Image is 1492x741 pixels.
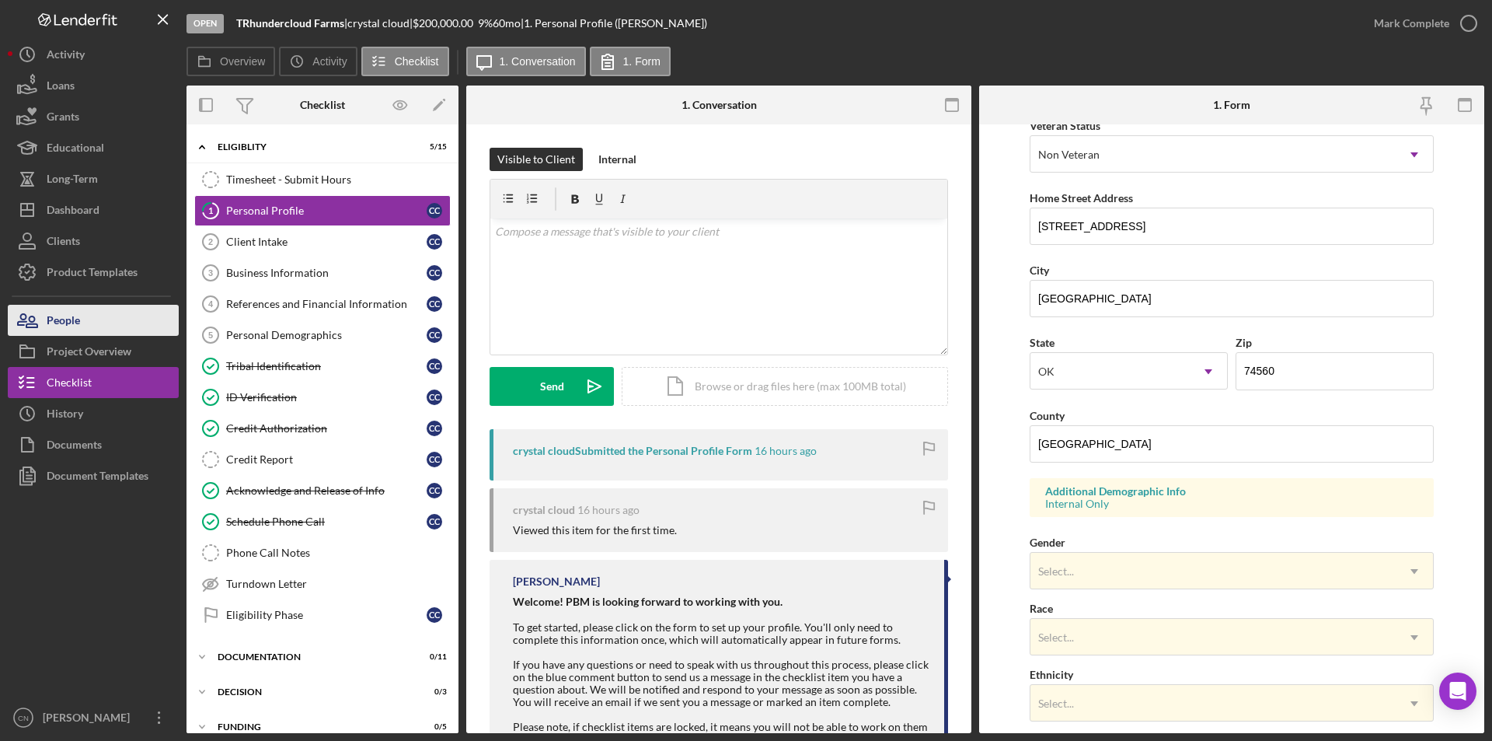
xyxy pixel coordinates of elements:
[226,360,427,372] div: Tribal Identification
[1045,498,1418,510] div: Internal Only
[194,351,451,382] a: Tribal Identificationcc
[194,257,451,288] a: 3Business Informationcc
[419,652,447,662] div: 0 / 11
[8,398,179,429] button: History
[427,483,442,498] div: c c
[218,652,408,662] div: Documentation
[513,575,600,588] div: [PERSON_NAME]
[208,330,213,340] tspan: 5
[347,17,413,30] div: crystal cloud |
[194,537,451,568] a: Phone Call Notes
[226,609,427,621] div: Eligibility Phase
[218,722,408,732] div: Funding
[218,687,408,697] div: Decision
[8,702,179,733] button: CN[PERSON_NAME]
[8,101,179,132] button: Grants
[591,148,644,171] button: Internal
[395,55,439,68] label: Checklist
[427,203,442,218] div: c c
[218,142,408,152] div: Eligiblity
[226,422,427,435] div: Credit Authorization
[8,429,179,460] a: Documents
[47,225,80,260] div: Clients
[8,132,179,163] a: Educational
[497,148,575,171] div: Visible to Client
[1038,365,1055,378] div: OK
[47,460,148,495] div: Document Templates
[1030,264,1049,277] label: City
[208,205,213,215] tspan: 1
[300,99,345,111] div: Checklist
[1439,673,1476,710] div: Open Intercom Messenger
[427,327,442,343] div: c c
[419,142,447,152] div: 5 / 15
[427,452,442,467] div: c c
[1038,631,1074,644] div: Select...
[47,70,75,105] div: Loans
[478,17,493,30] div: 9 %
[47,336,131,371] div: Project Overview
[413,17,478,30] div: $200,000.00
[194,195,451,226] a: 1Personal Profilecc
[8,336,179,367] button: Project Overview
[8,367,179,398] button: Checklist
[1038,149,1100,161] div: Non Veteran
[194,288,451,320] a: 4References and Financial Informationcc
[226,298,427,310] div: References and Financial Information
[226,578,450,590] div: Turndown Letter
[226,329,427,341] div: Personal Demographics
[1358,8,1484,39] button: Mark Complete
[236,16,344,30] b: TRhundercloud Farms
[490,148,583,171] button: Visible to Client
[220,55,265,68] label: Overview
[194,226,451,257] a: 2Client Intakecc
[1038,697,1074,710] div: Select...
[8,225,179,257] button: Clients
[279,47,357,76] button: Activity
[194,599,451,631] a: Eligibility Phasecc
[186,47,275,76] button: Overview
[8,194,179,225] button: Dashboard
[226,204,427,217] div: Personal Profile
[427,234,442,250] div: c c
[8,257,179,288] button: Product Templates
[8,305,179,336] button: People
[194,164,451,195] a: Timesheet - Submit Hours
[419,687,447,697] div: 0 / 3
[8,460,179,491] a: Document Templates
[47,367,92,402] div: Checklist
[236,17,347,30] div: |
[226,267,427,279] div: Business Information
[1030,409,1065,422] label: County
[8,163,179,194] button: Long-Term
[194,444,451,475] a: Credit Reportcc
[47,194,99,229] div: Dashboard
[226,236,427,248] div: Client Intake
[47,398,83,433] div: History
[8,70,179,101] button: Loans
[427,358,442,374] div: c c
[226,516,427,528] div: Schedule Phone Call
[521,17,707,30] div: | 1. Personal Profile ([PERSON_NAME])
[490,367,614,406] button: Send
[513,595,783,608] strong: Welcome! PBM is looking forward to working with you.
[194,382,451,413] a: ID Verificationcc
[194,475,451,506] a: Acknowledge and Release of Infocc
[47,132,104,167] div: Educational
[194,506,451,537] a: Schedule Phone Callcc
[47,101,79,136] div: Grants
[427,421,442,436] div: c c
[47,429,102,464] div: Documents
[427,265,442,281] div: c c
[513,504,575,516] div: crystal cloud
[208,299,214,309] tspan: 4
[1045,485,1418,498] div: Additional Demographic Info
